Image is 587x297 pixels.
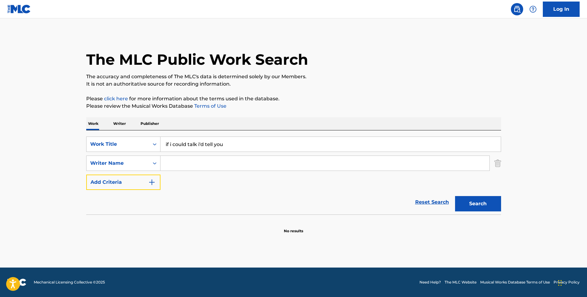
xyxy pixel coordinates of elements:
a: click here [104,96,128,102]
img: 9d2ae6d4665cec9f34b9.svg [148,179,156,186]
img: logo [7,279,26,286]
a: Need Help? [419,280,441,285]
p: Publisher [139,117,161,130]
div: Writer Name [90,160,145,167]
button: Add Criteria [86,175,160,190]
p: It is not an authoritative source for recording information. [86,80,501,88]
div: Drag [558,274,562,292]
a: Reset Search [412,195,452,209]
form: Search Form [86,137,501,214]
img: MLC Logo [7,5,31,13]
a: Privacy Policy [554,280,580,285]
p: Please review the Musical Works Database [86,102,501,110]
p: No results [284,221,303,234]
a: Musical Works Database Terms of Use [480,280,550,285]
div: Work Title [90,141,145,148]
a: The MLC Website [445,280,477,285]
img: help [529,6,537,13]
a: Terms of Use [193,103,226,109]
h1: The MLC Public Work Search [86,50,308,69]
a: Log In [543,2,580,17]
button: Search [455,196,501,211]
p: Work [86,117,100,130]
a: Public Search [511,3,523,15]
p: Writer [111,117,128,130]
p: Please for more information about the terms used in the database. [86,95,501,102]
p: The accuracy and completeness of The MLC's data is determined solely by our Members. [86,73,501,80]
iframe: Chat Widget [556,268,587,297]
div: Help [527,3,539,15]
span: Mechanical Licensing Collective © 2025 [34,280,105,285]
img: Delete Criterion [494,156,501,171]
img: search [513,6,521,13]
